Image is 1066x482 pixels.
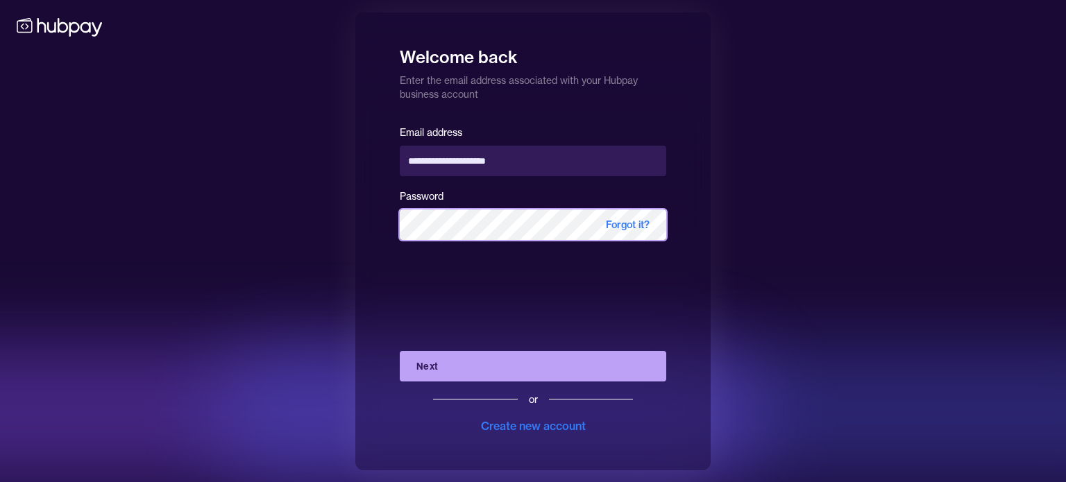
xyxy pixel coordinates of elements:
button: Next [400,351,666,381]
div: or [529,393,538,406]
p: Enter the email address associated with your Hubpay business account [400,68,666,101]
div: Create new account [481,418,586,434]
label: Password [400,190,443,203]
span: Forgot it? [589,209,666,240]
h1: Welcome back [400,37,666,68]
label: Email address [400,126,462,139]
